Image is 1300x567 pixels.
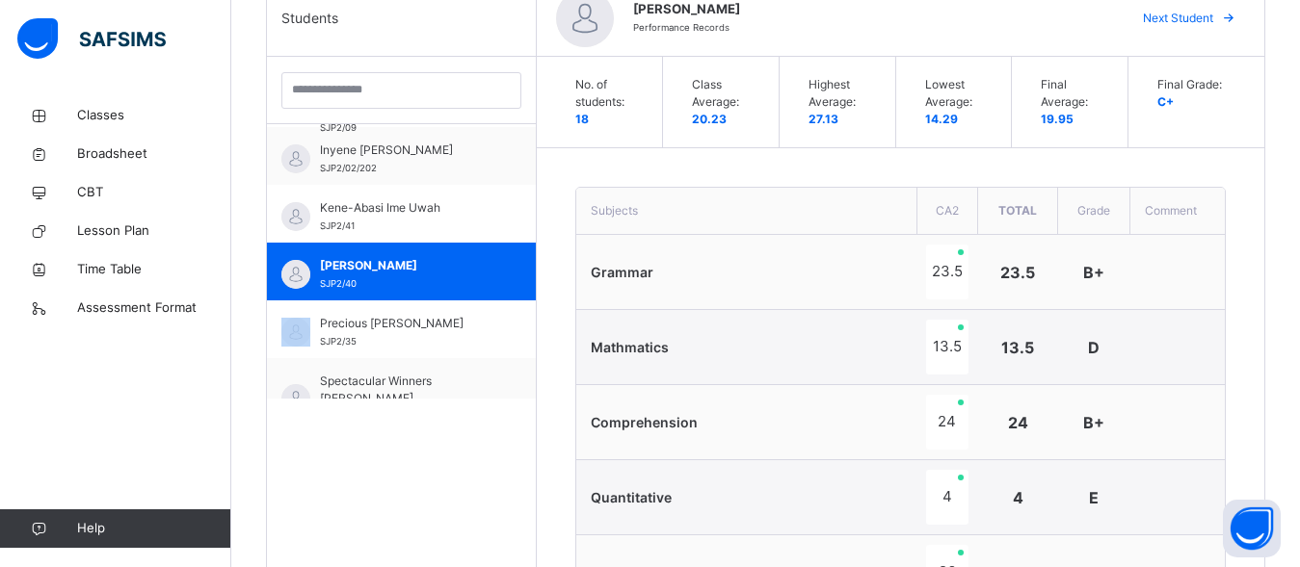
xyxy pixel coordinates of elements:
span: 4 [1013,488,1023,507]
span: SJP2/40 [320,278,357,289]
div: 24 [926,395,968,450]
span: Spectacular Winners [PERSON_NAME] [320,373,492,407]
th: Grade [1057,188,1129,235]
span: Inyene [PERSON_NAME] [320,142,492,159]
span: 23.5 [1000,263,1035,282]
span: Students [281,8,338,28]
span: Lesson Plan [77,221,231,241]
div: 13.5 [926,320,968,374]
span: [PERSON_NAME] [320,257,492,274]
span: 14.29 [925,112,958,126]
img: safsims [17,18,166,59]
span: No. of students: [575,76,643,111]
th: Subjects [576,188,916,235]
span: 18 [575,112,589,126]
div: 4 [926,470,968,525]
span: Kene-Abasi Ime Uwah [320,199,492,217]
span: Time Table [77,260,231,279]
img: default.svg [281,318,310,347]
span: Broadsheet [77,144,231,164]
th: Comment [1130,188,1225,235]
span: Final Average: [1041,76,1108,111]
span: Classes [77,106,231,125]
th: CA2 [916,188,978,235]
span: SJP2/35 [320,336,357,347]
span: Performance Records [633,22,730,33]
span: B+ [1083,413,1104,432]
img: default.svg [281,202,310,231]
span: B+ [1083,263,1104,282]
span: Final Grade: [1157,76,1226,93]
span: Help [77,519,230,538]
span: 20.23 [692,112,727,126]
span: Assessment Format [77,298,231,318]
span: Next Student [1143,10,1213,27]
span: CBT [77,183,231,202]
span: D [1088,338,1100,357]
div: 23.5 [926,245,968,299]
span: Quantitative [591,489,672,505]
span: C+ [1157,94,1174,109]
span: Precious [PERSON_NAME] [320,315,492,332]
span: SJP2/02/202 [320,163,377,173]
img: default.svg [281,384,310,413]
img: default.svg [281,144,310,173]
span: 13.5 [1001,338,1034,357]
span: E [1089,488,1099,507]
img: default.svg [281,260,310,289]
span: Total [998,203,1037,218]
span: 27.13 [809,112,838,126]
span: Grammar [591,264,653,280]
span: SJP2/41 [320,220,355,231]
span: Comprehension [591,414,698,430]
span: Mathmatics [591,339,669,355]
span: Lowest Average: [925,76,993,111]
span: 24 [1008,413,1028,432]
span: Class Average: [692,76,759,111]
span: 19.95 [1041,112,1074,126]
span: Highest Average: [809,76,876,111]
button: Open asap [1223,500,1281,557]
